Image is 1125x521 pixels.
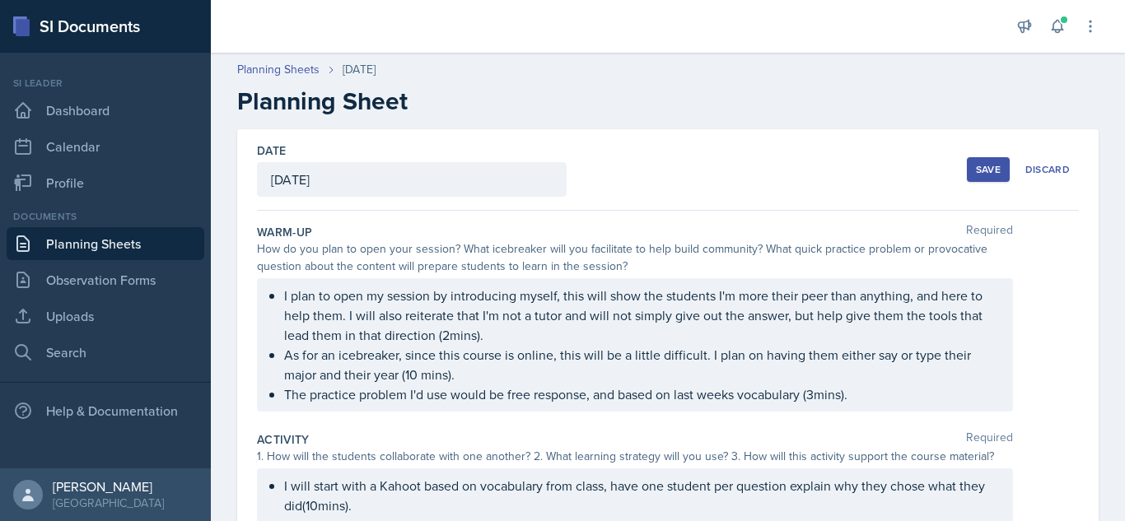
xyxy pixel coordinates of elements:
[7,336,204,369] a: Search
[7,166,204,199] a: Profile
[966,224,1013,240] span: Required
[237,61,320,78] a: Planning Sheets
[976,163,1001,176] div: Save
[7,209,204,224] div: Documents
[53,495,164,511] div: [GEOGRAPHIC_DATA]
[7,300,204,333] a: Uploads
[1016,157,1079,182] button: Discard
[7,394,204,427] div: Help & Documentation
[7,263,204,296] a: Observation Forms
[53,478,164,495] div: [PERSON_NAME]
[257,240,1013,275] div: How do you plan to open your session? What icebreaker will you facilitate to help build community...
[7,227,204,260] a: Planning Sheets
[284,286,999,345] p: I plan to open my session by introducing myself, this will show the students I'm more their peer ...
[284,384,999,404] p: The practice problem I'd use would be free response, and based on last weeks vocabulary (3mins).
[343,61,376,78] div: [DATE]
[1025,163,1070,176] div: Discard
[257,224,312,240] label: Warm-Up
[284,345,999,384] p: As for an icebreaker, since this course is online, this will be a little difficult. I plan on hav...
[7,130,204,163] a: Calendar
[237,86,1099,116] h2: Planning Sheet
[257,431,310,448] label: Activity
[7,94,204,127] a: Dashboard
[967,157,1010,182] button: Save
[966,431,1013,448] span: Required
[257,448,1013,465] div: 1. How will the students collaborate with one another? 2. What learning strategy will you use? 3....
[284,476,999,515] p: I will start with a Kahoot based on vocabulary from class, have one student per question explain ...
[7,76,204,91] div: Si leader
[257,142,286,159] label: Date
